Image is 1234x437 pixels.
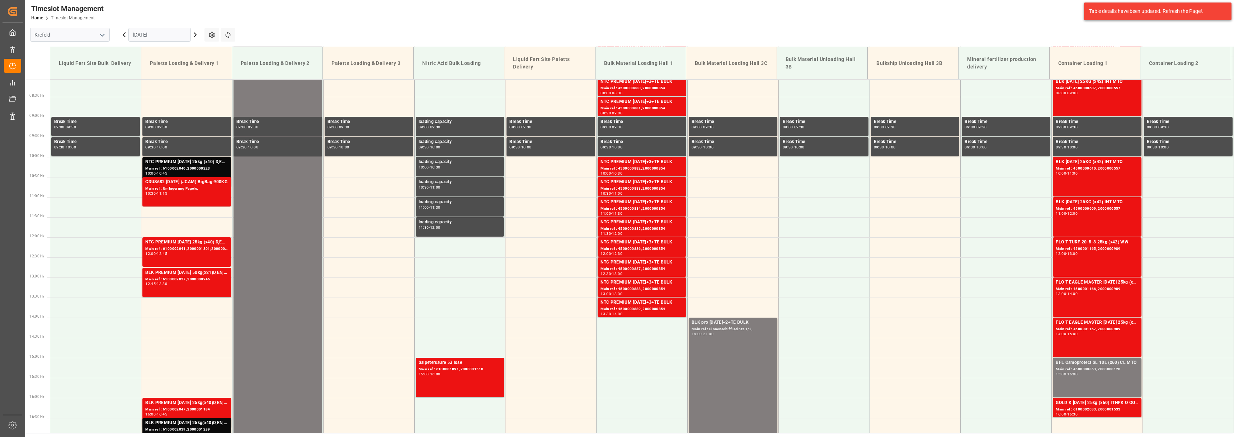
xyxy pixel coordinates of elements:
div: - [156,413,157,416]
div: Main ref : 4500000888, 2000000854 [600,286,683,292]
div: - [793,125,794,129]
div: 16:00 [145,413,156,416]
div: - [247,125,248,129]
div: NTC PREMIUM [DATE]+3+TE BULK [600,199,683,206]
div: BLK pro [DATE]+2+TE BULK [692,319,774,326]
div: Break Time [874,118,957,125]
button: open menu [96,29,107,41]
div: Main ref : 4500000609, 2000000557 [1056,206,1139,212]
div: Break Time [54,138,137,146]
div: - [247,146,248,149]
span: 11:00 Hr [29,194,44,198]
div: 10:00 [885,146,896,149]
div: Break Time [1147,138,1230,146]
div: Main ref : 6100002033, 2000001533 [1056,407,1139,413]
div: 13:00 [1067,252,1078,255]
div: 11:15 [157,192,167,195]
div: Paletts Loading & Delivery 1 [147,57,226,70]
div: 09:30 [600,146,611,149]
div: 10:00 [339,146,349,149]
div: - [611,272,612,275]
div: Break Time [1056,118,1139,125]
div: - [884,146,885,149]
div: 11:00 [419,206,429,209]
div: 09:30 [248,125,258,129]
div: 09:30 [157,125,167,129]
span: 13:00 Hr [29,274,44,278]
div: - [1066,125,1067,129]
div: 09:00 [509,125,520,129]
div: - [156,125,157,129]
div: 13:00 [612,272,622,275]
div: Main ref : 4500000886, 2000000854 [600,246,683,252]
div: 09:30 [783,146,793,149]
div: 10:00 [521,146,532,149]
div: 09:30 [430,125,441,129]
div: BLK [DATE] 25KG (x42) INT MTO [1056,158,1139,166]
div: 12:00 [600,252,611,255]
div: Break Time [874,138,957,146]
div: 21:00 [703,332,713,336]
div: Main ref : 4500000889, 2000000854 [600,306,683,312]
div: 09:30 [612,125,622,129]
div: 12:00 [145,252,156,255]
div: - [156,172,157,175]
div: 10:30 [419,186,429,189]
div: Break Time [965,138,1047,146]
div: - [156,252,157,255]
div: 12:00 [1067,212,1078,215]
div: 11:30 [419,226,429,229]
div: - [1157,146,1158,149]
div: - [611,292,612,295]
div: - [611,91,612,95]
div: NTC PREMIUM [DATE]+3+TE BULK [600,299,683,306]
div: Main ref : Binnenschiff Deinze 1/2, [692,326,774,332]
div: CDUS682 [DATE] (JCAM) BigBag 900KG [145,179,228,186]
span: 16:00 Hr [29,395,44,399]
span: 12:30 Hr [29,254,44,258]
div: Break Time [1147,118,1230,125]
div: - [429,226,430,229]
div: Break Time [600,138,683,146]
span: 08:30 Hr [29,94,44,98]
div: Liquid Fert Site Bulk Delivery [56,57,135,70]
div: Bulkship Unloading Hall 3B [873,57,952,70]
div: Main ref : 4500000887, 2000000854 [600,266,683,272]
div: Main ref : 4500000610, 2000000557 [1056,166,1139,172]
div: 10:00 [600,172,611,175]
div: 13:30 [157,282,167,285]
div: Break Time [236,118,319,125]
div: - [1066,172,1067,175]
div: - [65,146,66,149]
div: 10:45 [157,172,167,175]
div: 10:00 [430,146,441,149]
div: BLK PREMIUM [DATE] 50kg(x21)D,EN,PL,FNLNTC PREMIUM [DATE] 25kg (x40) D,EN,PLFLO T CLUB [DATE] 25k... [145,269,228,276]
div: 16:00 [1056,413,1066,416]
div: 09:00 [692,125,702,129]
div: 10:00 [703,146,713,149]
div: Nitric Acid Bulk Loading [419,57,498,70]
div: - [611,232,612,235]
div: BFL Osmoprotect SL 10L (x60) CL MTO [1056,359,1139,366]
div: FLO T EAGLE MASTER [DATE] 25kg (x42) WW [1056,279,1139,286]
div: NTC PREMIUM [DATE]+3+TE BULK [600,279,683,286]
div: Mineral fertilizer production delivery [964,53,1043,73]
div: - [611,192,612,195]
div: loading capacity [419,118,501,125]
div: 08:00 [600,91,611,95]
div: - [429,372,430,376]
div: - [611,146,612,149]
div: 09:30 [885,125,896,129]
div: 09:30 [1147,146,1157,149]
div: 12:30 [600,272,611,275]
div: Break Time [328,118,410,125]
div: - [611,125,612,129]
div: 16:00 [1067,372,1078,376]
div: 08:30 [612,91,622,95]
div: - [156,146,157,149]
div: Container Loading 2 [1146,57,1225,70]
div: 10:00 [419,166,429,169]
div: Break Time [965,118,1047,125]
div: Main ref : 4500000607, 2000000557 [1056,85,1139,91]
div: - [1066,413,1067,416]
